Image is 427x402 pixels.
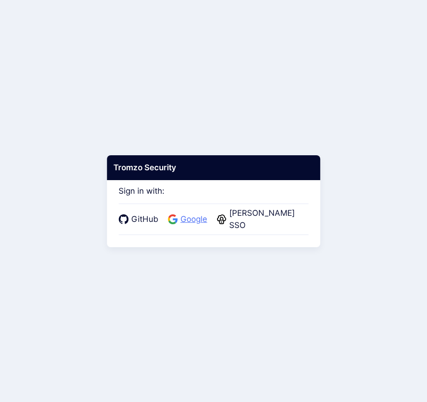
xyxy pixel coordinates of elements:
div: Tromzo Security [107,155,321,180]
div: Sign in with: [119,174,308,235]
a: [PERSON_NAME] SSO [217,207,308,231]
span: Google [178,213,210,226]
a: Google [168,207,210,231]
a: GitHub [119,207,161,231]
span: GitHub [128,213,161,226]
span: [PERSON_NAME] SSO [226,207,308,231]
